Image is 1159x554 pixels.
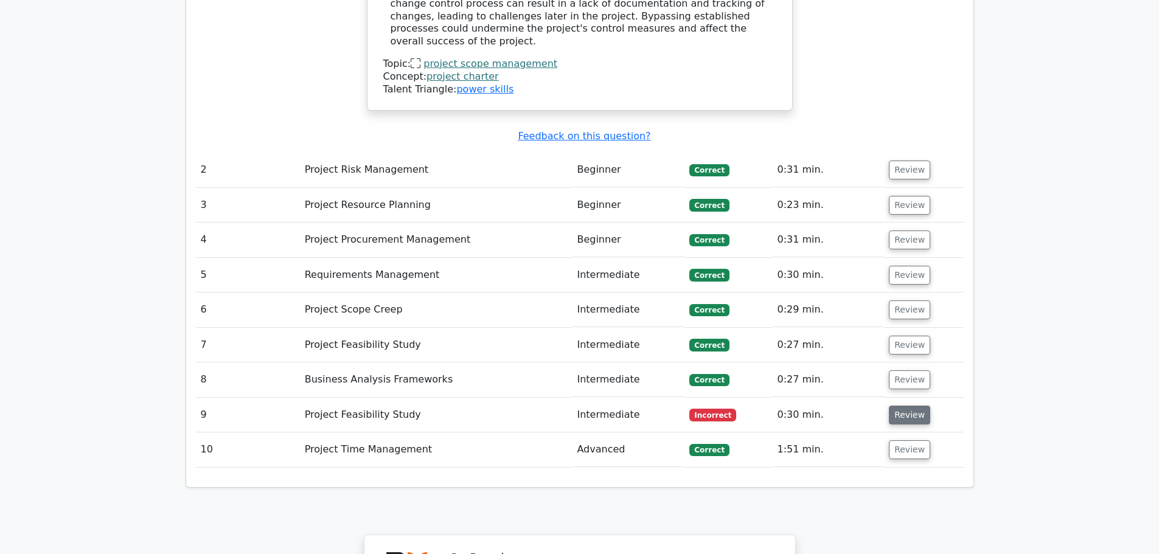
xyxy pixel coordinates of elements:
td: 4 [196,223,300,257]
td: Intermediate [572,362,684,397]
span: Correct [689,444,729,456]
td: 9 [196,398,300,432]
button: Review [889,196,930,215]
td: Project Resource Planning [300,188,573,223]
td: Intermediate [572,258,684,293]
div: Talent Triangle: [383,58,776,95]
span: Correct [689,269,729,281]
td: 7 [196,328,300,362]
span: Correct [689,374,729,386]
td: 0:23 min. [772,188,884,223]
td: Project Scope Creep [300,293,573,327]
td: Intermediate [572,328,684,362]
a: power skills [456,83,513,95]
td: 6 [196,293,300,327]
td: 0:27 min. [772,362,884,397]
td: Project Time Management [300,432,573,467]
a: Feedback on this question? [518,130,650,142]
td: Business Analysis Frameworks [300,362,573,397]
td: Advanced [572,432,684,467]
button: Review [889,370,930,389]
button: Review [889,336,930,355]
td: 2 [196,153,300,187]
td: Requirements Management [300,258,573,293]
td: 1:51 min. [772,432,884,467]
td: 0:29 min. [772,293,884,327]
td: Project Feasibility Study [300,398,573,432]
button: Review [889,300,930,319]
td: 8 [196,362,300,397]
button: Review [889,440,930,459]
td: Beginner [572,223,684,257]
div: Topic: [383,58,776,71]
button: Review [889,161,930,179]
td: Beginner [572,188,684,223]
div: Concept: [383,71,776,83]
span: Correct [689,339,729,351]
td: Intermediate [572,398,684,432]
a: project charter [426,71,499,82]
button: Review [889,230,930,249]
button: Review [889,406,930,424]
span: Incorrect [689,409,736,421]
span: Correct [689,304,729,316]
td: Project Feasibility Study [300,328,573,362]
td: Project Risk Management [300,153,573,187]
td: Project Procurement Management [300,223,573,257]
td: 0:30 min. [772,398,884,432]
td: Intermediate [572,293,684,327]
td: 0:31 min. [772,153,884,187]
td: Beginner [572,153,684,187]
td: 5 [196,258,300,293]
td: 10 [196,432,300,467]
span: Correct [689,234,729,246]
span: Correct [689,164,729,176]
a: project scope management [423,58,557,69]
td: 0:30 min. [772,258,884,293]
td: 0:27 min. [772,328,884,362]
td: 3 [196,188,300,223]
span: Correct [689,199,729,211]
td: 0:31 min. [772,223,884,257]
button: Review [889,266,930,285]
